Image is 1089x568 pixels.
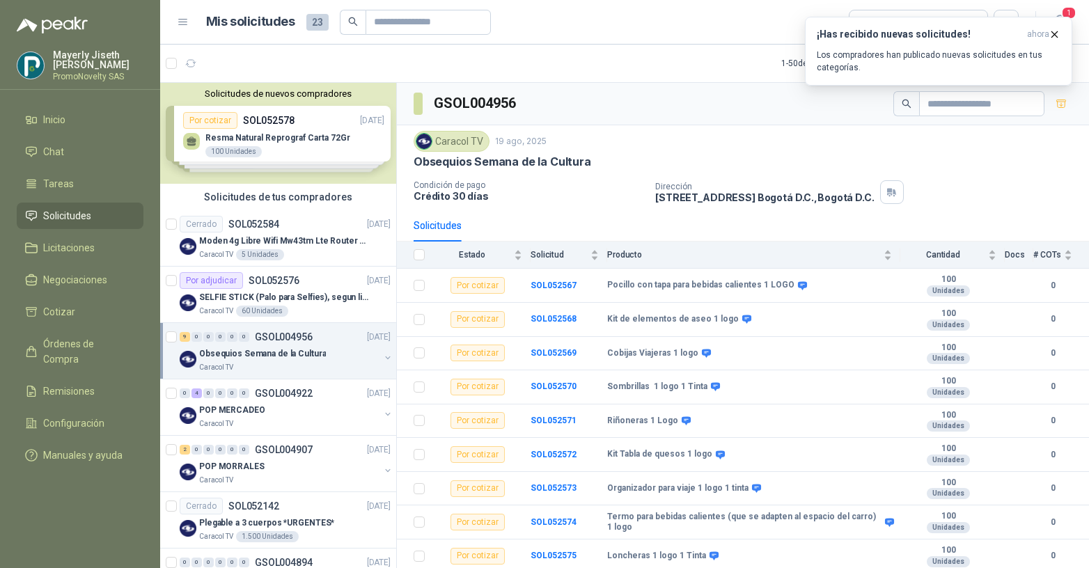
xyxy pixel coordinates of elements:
[255,558,313,567] p: GSOL004894
[531,517,577,527] a: SOL052574
[414,180,644,190] p: Condición de pago
[900,511,996,522] b: 100
[17,267,143,293] a: Negociaciones
[451,311,505,328] div: Por cotizar
[17,235,143,261] a: Licitaciones
[900,274,996,285] b: 100
[17,442,143,468] a: Manuales y ayuda
[451,548,505,565] div: Por cotizar
[655,191,874,203] p: [STREET_ADDRESS] Bogotá D.C. , Bogotá D.C.
[531,381,577,391] a: SOL052570
[414,218,462,233] div: Solicitudes
[255,388,313,398] p: GSOL004922
[199,516,334,530] p: Plegable a 3 cuerpos *URGENTES*
[215,388,226,398] div: 0
[43,272,107,287] span: Negociaciones
[1033,347,1072,360] b: 0
[17,171,143,197] a: Tareas
[215,332,226,342] div: 0
[180,388,190,398] div: 0
[199,249,233,260] p: Caracol TV
[607,381,707,393] b: Sombrillas 1 logo 1 Tinta
[43,144,64,159] span: Chat
[180,332,190,342] div: 9
[902,99,911,109] span: search
[927,285,970,297] div: Unidades
[17,52,44,79] img: Company Logo
[805,17,1072,86] button: ¡Has recibido nuevas solicitudes!ahora Los compradores han publicado nuevas solicitudes en tus ca...
[227,558,237,567] div: 0
[367,218,391,231] p: [DATE]
[607,280,794,291] b: Pocillo con tapa para bebidas calientes 1 LOGO
[927,488,970,499] div: Unidades
[451,345,505,361] div: Por cotizar
[451,480,505,497] div: Por cotizar
[900,242,1005,269] th: Cantidad
[607,483,749,494] b: Organizador para viaje 1 logo 1 tinta
[1005,242,1033,269] th: Docs
[858,15,887,30] div: Todas
[203,388,214,398] div: 0
[199,347,326,361] p: Obsequios Semana de la Cultura
[433,242,531,269] th: Estado
[249,276,299,285] p: SOL052576
[900,308,996,319] b: 100
[1027,29,1049,40] span: ahora
[607,242,900,269] th: Producto
[191,332,202,342] div: 0
[199,460,265,473] p: POP MORRALES
[199,291,373,304] p: SELFIE STICK (Palo para Selfies), segun link adjunto
[531,348,577,358] a: SOL052569
[215,445,226,455] div: 0
[900,545,996,556] b: 100
[160,184,396,210] div: Solicitudes de tus compradores
[495,135,547,148] p: 19 ago, 2025
[43,208,91,223] span: Solicitudes
[451,277,505,294] div: Por cotizar
[180,329,393,373] a: 9 0 0 0 0 0 GSOL004956[DATE] Company LogoObsequios Semana de la CulturaCaracol TV
[367,331,391,344] p: [DATE]
[203,445,214,455] div: 0
[236,249,284,260] div: 5 Unidades
[531,281,577,290] a: SOL052567
[239,558,249,567] div: 0
[927,353,970,364] div: Unidades
[180,558,190,567] div: 0
[900,478,996,489] b: 100
[191,558,202,567] div: 0
[607,449,712,460] b: Kit Tabla de quesos 1 logo
[607,512,882,533] b: Termo para bebidas calientes (que se adapten al espacio del carro) 1 logo
[531,416,577,425] a: SOL052571
[227,332,237,342] div: 0
[43,176,74,191] span: Tareas
[180,445,190,455] div: 2
[180,498,223,514] div: Cerrado
[531,450,577,459] b: SOL052572
[199,235,373,248] p: Moden 4g Libre Wifi Mw43tm Lte Router Móvil Internet 5ghz
[203,332,214,342] div: 0
[206,12,295,32] h1: Mis solicitudes
[927,387,970,398] div: Unidades
[228,501,279,511] p: SOL052142
[531,242,607,269] th: Solicitud
[239,332,249,342] div: 0
[239,388,249,398] div: 0
[180,385,393,429] a: 0 4 0 0 0 0 GSOL004922[DATE] Company LogoPOP MERCADEOCaracol TV
[180,238,196,255] img: Company Logo
[817,29,1021,40] h3: ¡Has recibido nuevas solicitudes!
[180,407,196,424] img: Company Logo
[1033,516,1072,529] b: 0
[927,420,970,432] div: Unidades
[900,443,996,455] b: 100
[160,83,396,184] div: Solicitudes de nuevos compradoresPor cotizarSOL052578[DATE] Resma Natural Reprograf Carta 72Gr100...
[255,445,313,455] p: GSOL004907
[900,410,996,421] b: 100
[348,17,358,26] span: search
[900,250,985,260] span: Cantidad
[531,314,577,324] a: SOL052568
[1033,313,1072,326] b: 0
[1033,380,1072,393] b: 0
